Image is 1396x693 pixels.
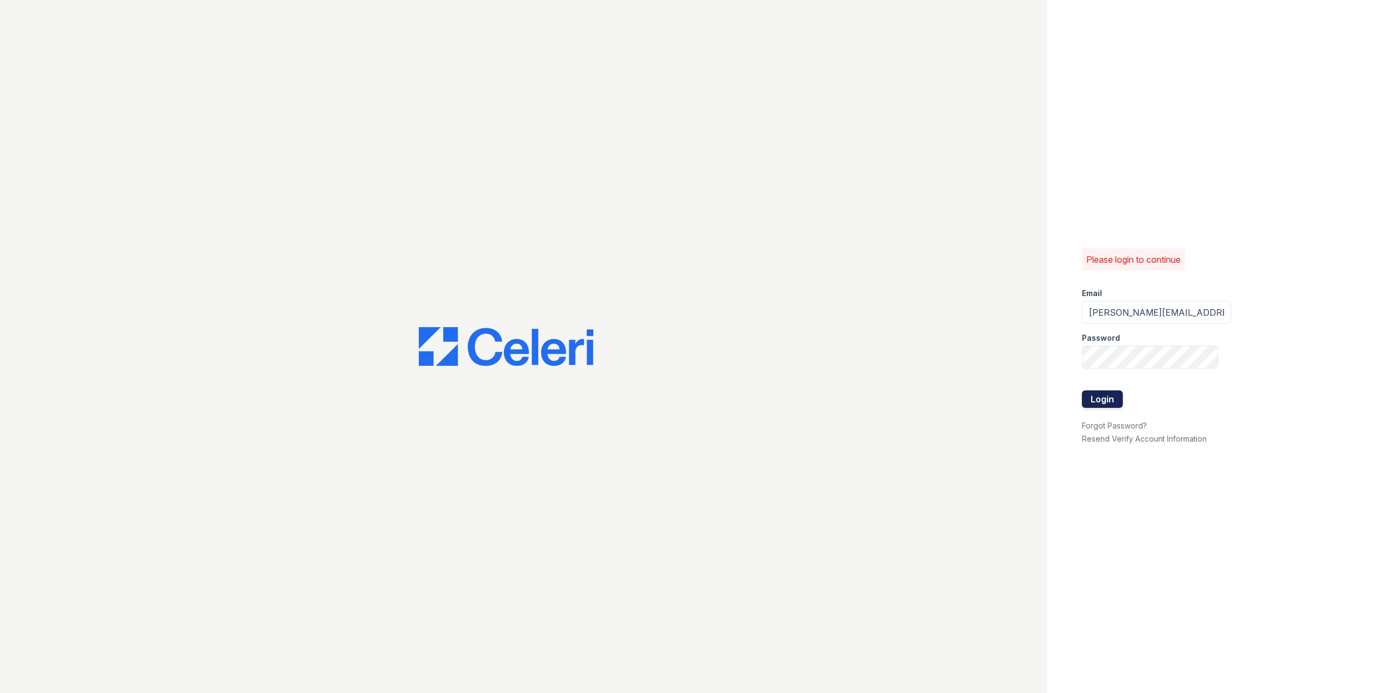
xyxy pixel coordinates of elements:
img: CE_Logo_Blue-a8612792a0a2168367f1c8372b55b34899dd931a85d93a1a3d3e32e68fde9ad4.png [419,327,593,366]
p: Please login to continue [1086,253,1181,266]
button: Login [1082,390,1123,408]
label: Password [1082,333,1120,344]
a: Forgot Password? [1082,421,1147,430]
a: Resend Verify Account Information [1082,434,1207,443]
label: Email [1082,288,1102,299]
